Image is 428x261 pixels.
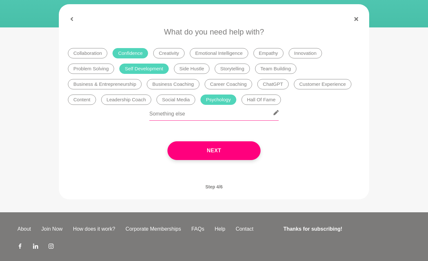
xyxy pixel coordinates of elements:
a: LinkedIn [33,243,38,251]
a: Facebook [17,243,23,251]
input: Something else [149,105,279,121]
p: What do you need help with? [68,26,360,38]
a: About [12,225,36,233]
a: Contact [230,225,259,233]
a: How does it work? [68,225,121,233]
a: Join Now [36,225,68,233]
a: FAQs [186,225,209,233]
span: Step 4/6 [198,177,230,197]
button: Next [167,141,261,160]
a: Corporate Memberships [120,225,186,233]
a: Help [209,225,230,233]
a: Instagram [48,243,54,251]
h4: Thanks for subscribing! [284,225,407,233]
